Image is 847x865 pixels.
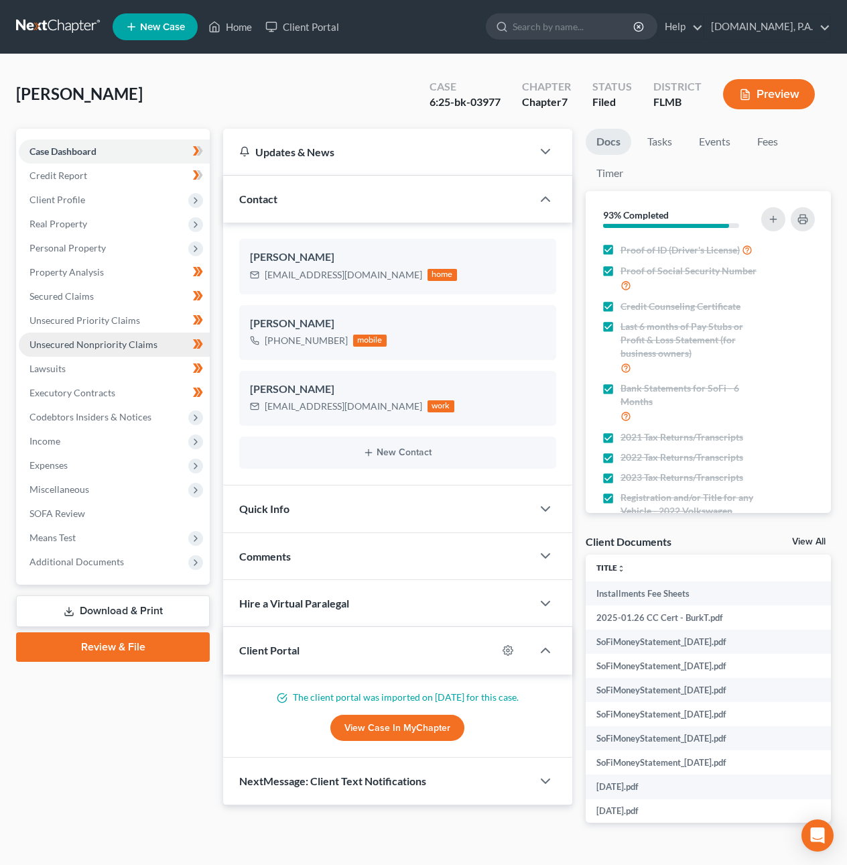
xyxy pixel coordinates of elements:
span: 2023 Tax Returns/Transcripts [621,471,743,484]
a: Secured Claims [19,284,210,308]
span: Comments [239,550,291,563]
button: Preview [723,79,815,109]
span: Registration and/or Title for any Vehicle - 2022 Volkswagen surrendered [621,491,759,531]
div: [PERSON_NAME] [250,316,545,332]
span: Unsecured Priority Claims [29,314,140,326]
a: Unsecured Priority Claims [19,308,210,333]
span: Personal Property [29,242,106,253]
i: unfold_more [617,565,625,573]
div: Updates & News [239,145,516,159]
a: Docs [586,129,631,155]
a: Download & Print [16,595,210,627]
div: [PERSON_NAME] [250,382,545,398]
a: Tasks [637,129,683,155]
div: [PHONE_NUMBER] [265,334,348,347]
button: New Contact [250,447,545,458]
span: 7 [562,95,568,108]
span: Proof of ID (Driver's License) [621,243,740,257]
span: Unsecured Nonpriority Claims [29,339,157,350]
a: [DOMAIN_NAME], P.A. [704,15,830,39]
p: The client portal was imported on [DATE] for this case. [239,691,556,704]
strong: 93% Completed [603,209,669,221]
a: Timer [586,160,634,186]
span: Client Portal [239,644,300,656]
span: Income [29,435,60,447]
span: Lawsuits [29,363,66,374]
span: Contact [239,192,277,205]
div: [PERSON_NAME] [250,249,545,266]
span: 2022 Tax Returns/Transcripts [621,451,743,464]
div: Status [592,79,632,95]
span: Codebtors Insiders & Notices [29,411,151,422]
input: Search by name... [513,14,635,39]
span: Client Profile [29,194,85,205]
span: Last 6 months of Pay Stubs or Profit & Loss Statement (for business owners) [621,320,759,360]
div: Chapter [522,79,571,95]
span: Expenses [29,459,68,471]
span: NextMessage: Client Text Notifications [239,774,426,787]
a: Home [202,15,259,39]
div: District [653,79,702,95]
span: Credit Counseling Certificate [621,300,740,313]
span: Bank Statements for SoFi - 6 Months [621,382,759,408]
span: [PERSON_NAME] [16,84,143,103]
a: Case Dashboard [19,139,210,164]
div: Filed [592,95,632,110]
a: Client Portal [259,15,346,39]
span: Case Dashboard [29,146,96,157]
div: home [428,269,457,281]
div: [EMAIL_ADDRESS][DOMAIN_NAME] [265,400,422,413]
a: Executory Contracts [19,381,210,405]
a: SOFA Review [19,502,210,526]
span: Means Test [29,532,76,543]
span: Property Analysis [29,266,104,278]
div: mobile [353,335,387,347]
div: [EMAIL_ADDRESS][DOMAIN_NAME] [265,268,422,282]
span: Additional Documents [29,556,124,567]
a: Property Analysis [19,260,210,284]
div: Client Documents [586,534,671,549]
span: SOFA Review [29,508,85,519]
span: Secured Claims [29,290,94,302]
span: Quick Info [239,502,289,515]
span: Hire a Virtual Paralegal [239,597,349,610]
span: Credit Report [29,170,87,181]
a: Fees [746,129,789,155]
a: Titleunfold_more [596,563,625,573]
a: Help [658,15,703,39]
a: Review & File [16,632,210,662]
span: Miscellaneous [29,483,89,495]
span: 2021 Tax Returns/Transcripts [621,430,743,444]
span: Executory Contracts [29,387,115,398]
div: FLMB [653,95,702,110]
div: Chapter [522,95,571,110]
div: Open Intercom Messenger [801,819,834,852]
div: work [428,400,454,412]
a: Lawsuits [19,357,210,381]
a: Events [688,129,741,155]
a: Credit Report [19,164,210,188]
a: Unsecured Nonpriority Claims [19,333,210,357]
div: Case [430,79,501,95]
span: Real Property [29,218,87,229]
a: View All [792,537,826,546]
div: 6:25-bk-03977 [430,95,501,110]
span: Proof of Social Security Number [621,264,757,278]
span: New Case [140,22,185,32]
a: View Case in MyChapter [330,715,464,742]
